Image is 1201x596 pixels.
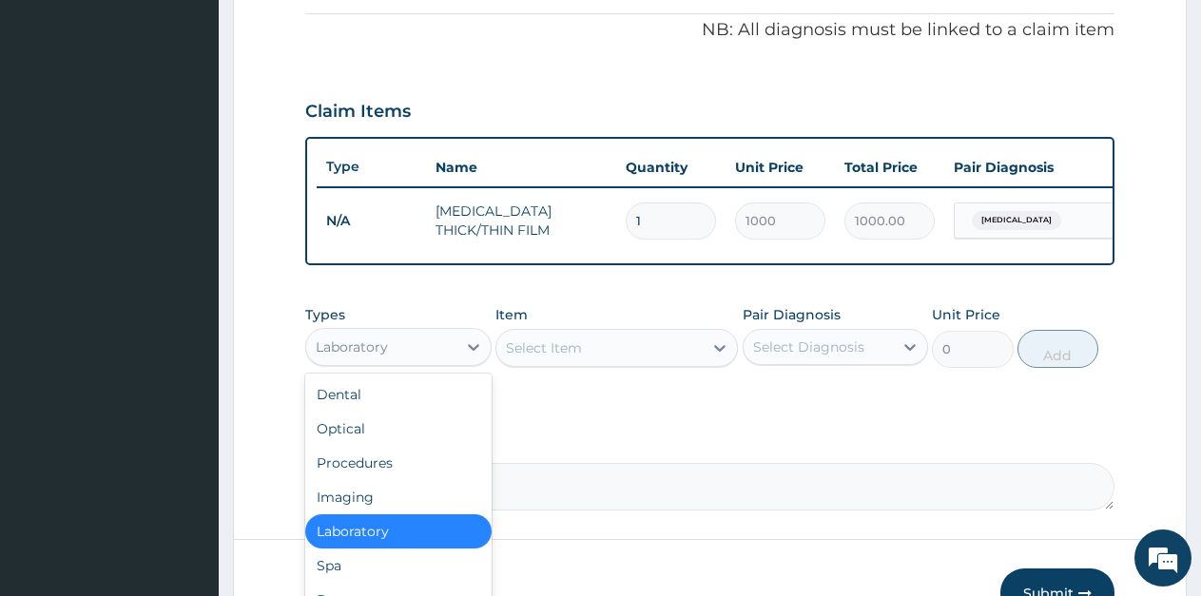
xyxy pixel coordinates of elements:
[317,203,426,239] td: N/A
[972,211,1061,230] span: [MEDICAL_DATA]
[495,305,528,324] label: Item
[932,305,1000,324] label: Unit Price
[753,337,864,356] div: Select Diagnosis
[426,148,616,186] th: Name
[305,18,1114,43] p: NB: All diagnosis must be linked to a claim item
[35,95,77,143] img: d_794563401_company_1708531726252_794563401
[305,377,492,412] div: Dental
[1017,330,1098,368] button: Add
[99,106,320,131] div: Chat with us now
[426,192,616,249] td: [MEDICAL_DATA] THICK/THIN FILM
[316,337,388,356] div: Laboratory
[110,178,262,370] span: We're online!
[305,436,1114,452] label: Comment
[317,149,426,184] th: Type
[305,548,492,583] div: Spa
[305,412,492,446] div: Optical
[944,148,1153,186] th: Pair Diagnosis
[305,307,345,323] label: Types
[305,514,492,548] div: Laboratory
[835,148,944,186] th: Total Price
[506,338,582,357] div: Select Item
[305,480,492,514] div: Imaging
[305,446,492,480] div: Procedures
[616,148,726,186] th: Quantity
[10,395,362,462] textarea: Type your message and hit 'Enter'
[726,148,835,186] th: Unit Price
[743,305,841,324] label: Pair Diagnosis
[305,102,411,123] h3: Claim Items
[312,10,358,55] div: Minimize live chat window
